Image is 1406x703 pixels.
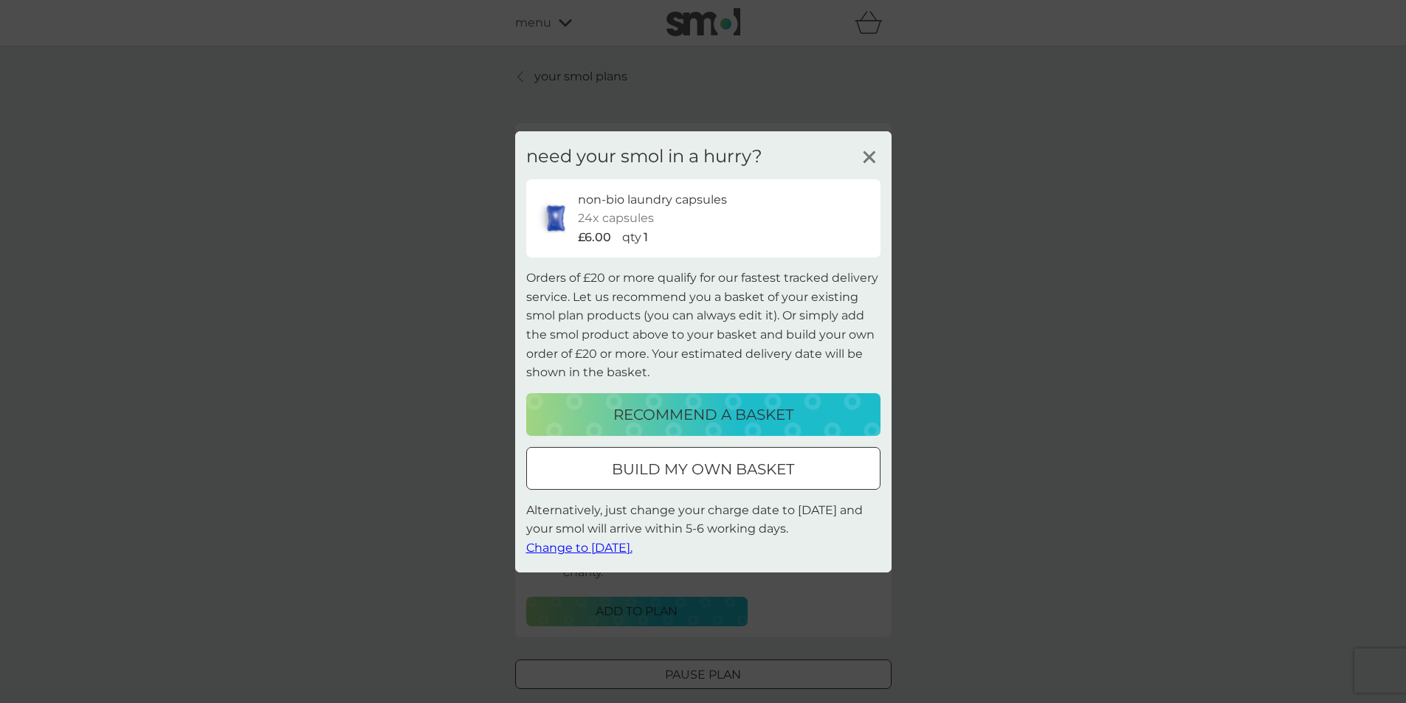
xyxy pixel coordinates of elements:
[526,538,633,558] button: Change to [DATE].
[578,190,727,209] p: non-bio laundry capsules
[526,501,881,558] p: Alternatively, just change your charge date to [DATE] and your smol will arrive within 5-6 workin...
[622,228,641,247] p: qty
[644,228,648,247] p: 1
[526,447,881,490] button: build my own basket
[612,457,794,481] p: build my own basket
[526,269,881,382] p: Orders of £20 or more qualify for our fastest tracked delivery service. Let us recommend you a ba...
[613,403,793,426] p: recommend a basket
[526,145,762,167] h3: need your smol in a hurry?
[526,393,881,436] button: recommend a basket
[578,209,654,228] p: 24x capsules
[526,541,633,555] span: Change to [DATE].
[578,228,611,247] p: £6.00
